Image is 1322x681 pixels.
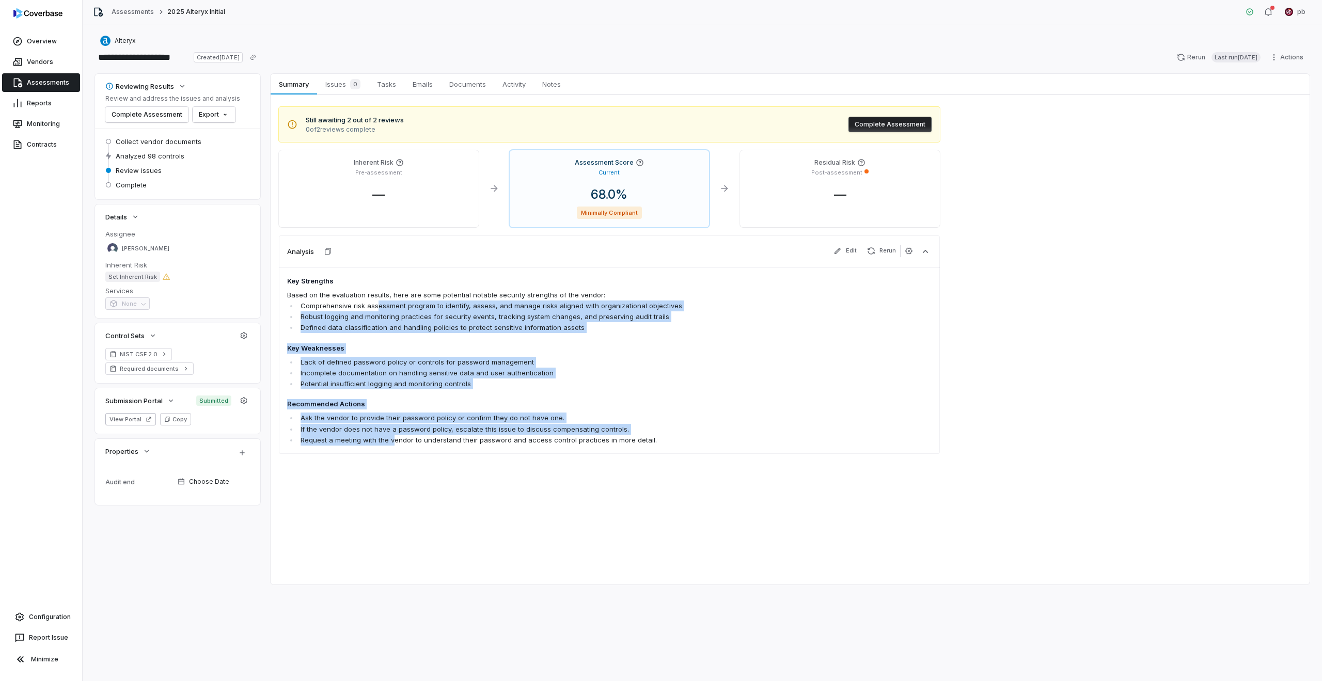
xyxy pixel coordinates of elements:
li: Incomplete documentation on handling sensitive data and user authentication [298,368,802,378]
h4: Residual Risk [814,159,855,167]
button: Complete Assessment [848,117,932,132]
dt: Assignee [105,229,250,239]
p: Post-assessment [811,169,862,177]
a: NIST CSF 2.0 [105,348,172,360]
h4: Key Strengths [287,276,802,287]
a: Configuration [4,608,78,626]
span: 0 [350,79,360,89]
span: Complete [116,180,147,189]
button: pb undefined avatarpb [1279,4,1312,20]
span: Documents [445,77,490,91]
span: Emails [408,77,437,91]
span: Tasks [373,77,400,91]
span: Review issues [116,166,162,175]
button: Choose Date [174,471,254,493]
img: Amanda Pettenati avatar [107,243,118,254]
button: Rerun [863,245,900,257]
span: pb [1297,8,1305,16]
li: If the vendor does not have a password policy, escalate this issue to discuss compensating controls. [298,424,802,435]
span: Summary [275,77,312,91]
span: Analyzed 98 controls [116,151,184,161]
span: Details [105,212,127,221]
h4: Inherent Risk [354,159,394,167]
span: Still awaiting 2 out of 2 reviews [306,115,404,125]
h3: Analysis [287,247,314,256]
p: Pre-assessment [355,169,402,177]
p: Review and address the issues and analysis [105,94,240,103]
span: Set Inherent Risk [105,272,160,282]
li: Defined data classification and handling policies to protect sensitive information assets [298,322,802,333]
span: Required documents [120,365,179,373]
button: https://alteryx.com/Alteryx [97,31,139,50]
li: Potential insufficient logging and monitoring controls [298,378,802,389]
a: Contracts [2,135,80,154]
button: Copy link [244,48,262,67]
span: NIST CSF 2.0 [120,350,158,358]
div: Audit end [105,478,174,486]
span: Activity [498,77,530,91]
button: Export [193,107,235,122]
h4: Recommended Actions [287,399,802,409]
button: Control Sets [102,326,160,345]
button: Properties [102,442,154,461]
p: Based on the evaluation results, here are some potential notable security strengths of the vendor: [287,290,802,300]
span: [PERSON_NAME] [122,245,169,252]
img: pb undefined avatar [1285,8,1293,16]
a: Reports [2,94,80,113]
span: Collect vendor documents [116,137,201,146]
button: Actions [1267,50,1310,65]
span: Properties [105,447,138,456]
div: Reviewing Results [105,82,174,91]
span: 0 of 2 reviews complete [306,125,404,134]
a: Assessments [2,73,80,92]
span: Notes [538,77,565,91]
a: Assessments [112,8,154,16]
span: — [826,187,855,202]
h4: Key Weaknesses [287,343,802,354]
h4: Assessment Score [575,159,634,167]
li: Lack of defined password policy or controls for password management [298,357,802,368]
button: RerunLast run[DATE] [1171,50,1267,65]
a: Vendors [2,53,80,71]
span: Submission Portal [105,396,163,405]
a: Monitoring [2,115,80,133]
span: Minimally Compliant [577,207,642,219]
span: 2025 Alteryx Initial [167,8,225,16]
span: 68.0 % [583,187,636,202]
li: Robust logging and monitoring practices for security events, tracking system changes, and preserv... [298,311,802,322]
button: Edit [829,245,861,257]
dt: Services [105,286,250,295]
button: Submission Portal [102,391,178,410]
li: Request a meeting with the vendor to understand their password and access control practices in mo... [298,435,802,446]
button: Details [102,208,143,226]
p: Current [599,169,620,177]
span: Alteryx [115,37,136,45]
span: — [364,187,393,202]
li: Ask the vendor to provide their password policy or confirm they do not have one. [298,413,802,423]
button: View Portal [105,413,156,425]
span: Last run [DATE] [1211,52,1261,62]
a: Overview [2,32,80,51]
span: Control Sets [105,331,145,340]
button: Copy [160,413,191,425]
span: Created [DATE] [194,52,242,62]
a: Required documents [105,362,194,375]
span: Issues [321,77,365,91]
span: Choose Date [189,478,229,486]
img: logo-D7KZi-bG.svg [13,8,62,19]
li: Comprehensive risk assessment program to identify, assess, and manage risks aligned with organiza... [298,300,802,311]
button: Complete Assessment [105,107,188,122]
dt: Inherent Risk [105,260,250,270]
button: Report Issue [4,628,78,647]
span: Submitted [196,395,231,406]
button: Reviewing Results [102,77,190,96]
button: Minimize [4,649,78,670]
